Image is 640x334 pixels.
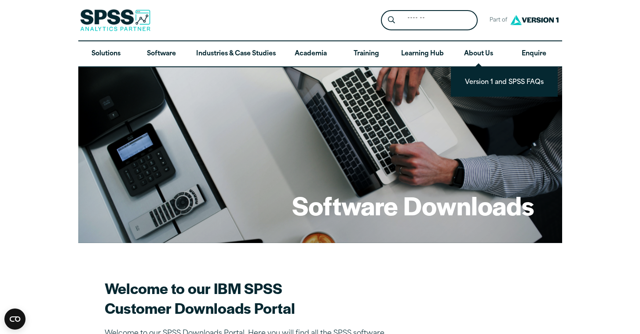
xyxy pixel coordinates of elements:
button: Search magnifying glass icon [383,12,399,29]
ul: About Us [451,66,558,97]
a: Enquire [506,41,562,67]
a: Learning Hub [394,41,451,67]
a: Version 1 and SPSS FAQs [458,73,551,90]
svg: Search magnifying glass icon [388,16,395,24]
a: Industries & Case Studies [189,41,283,67]
a: Solutions [78,41,134,67]
span: Part of [485,14,508,27]
nav: Desktop version of site main menu [78,41,562,67]
a: Training [338,41,394,67]
a: About Us [451,41,506,67]
a: Software [134,41,189,67]
h1: Software Downloads [292,188,534,222]
img: Version1 Logo [508,12,561,28]
img: SPSS Analytics Partner [80,9,150,31]
a: Academia [283,41,338,67]
form: Site Header Search Form [381,10,478,31]
h2: Welcome to our IBM SPSS Customer Downloads Portal [105,278,413,318]
button: Open CMP widget [4,309,26,330]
